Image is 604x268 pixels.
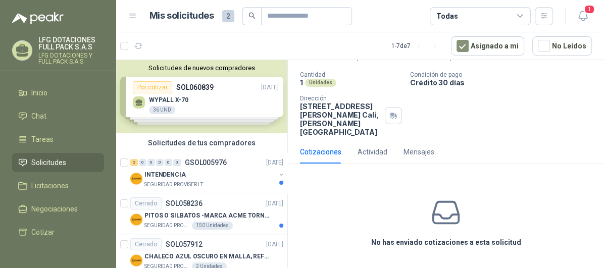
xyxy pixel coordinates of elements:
[130,238,162,250] div: Cerrado
[130,213,142,226] img: Company Logo
[192,222,233,230] div: 150 Unidades
[12,176,104,195] a: Licitaciones
[31,227,55,238] span: Cotizar
[12,153,104,172] a: Solicitudes
[266,240,283,249] p: [DATE]
[130,197,162,209] div: Cerrado
[144,181,208,189] p: SEGURIDAD PROVISER LTDA
[12,199,104,219] a: Negociaciones
[12,130,104,149] a: Tareas
[358,146,387,157] div: Actividad
[116,60,287,133] div: Solicitudes de nuevos compradoresPor cotizarSOL060839[DATE] WYPALL X-7036 UNDPor cotizarSOL060850...
[436,11,458,22] div: Todas
[410,71,600,78] p: Condición de pago
[12,106,104,126] a: Chat
[266,158,283,168] p: [DATE]
[165,159,172,166] div: 0
[38,36,104,50] p: LFG DOTACIONES FULL PACK S.A.S
[120,64,283,72] button: Solicitudes de nuevos compradores
[300,146,341,157] div: Cotizaciones
[139,159,146,166] div: 0
[305,79,336,87] div: Unidades
[300,102,381,136] p: [STREET_ADDRESS][PERSON_NAME] Cali , [PERSON_NAME][GEOGRAPHIC_DATA]
[156,159,164,166] div: 0
[144,211,270,221] p: PITOS O SILBATOS -MARCA ACME TORNADO 635
[391,38,443,54] div: 1 - 7 de 7
[222,10,234,22] span: 2
[584,5,595,14] span: 1
[404,146,434,157] div: Mensajes
[173,159,181,166] div: 0
[12,12,64,24] img: Logo peakr
[248,12,256,19] span: search
[130,173,142,185] img: Company Logo
[166,241,203,248] p: SOL057912
[144,170,186,180] p: INTENDENCIA
[166,200,203,207] p: SOL058236
[31,134,54,145] span: Tareas
[266,199,283,208] p: [DATE]
[185,159,227,166] p: GSOL005976
[116,193,287,234] a: CerradoSOL058236[DATE] Company LogoPITOS O SILBATOS -MARCA ACME TORNADO 635SEGURIDAD PROVISER LTD...
[130,156,285,189] a: 2 0 0 0 0 0 GSOL005976[DATE] Company LogoINTENDENCIASEGURIDAD PROVISER LTDA
[144,252,270,261] p: CHALECO AZUL OSCURO EN MALLA, REFLECTIVO
[144,222,190,230] p: SEGURIDAD PROVISER LTDA
[300,78,303,87] p: 1
[130,159,138,166] div: 2
[300,71,402,78] p: Cantidad
[371,237,521,248] h3: No has enviado cotizaciones a esta solicitud
[532,36,592,56] button: No Leídos
[300,95,381,102] p: Dirección
[31,87,47,98] span: Inicio
[31,180,69,191] span: Licitaciones
[451,36,524,56] button: Asignado a mi
[12,223,104,242] a: Cotizar
[147,159,155,166] div: 0
[130,254,142,266] img: Company Logo
[410,78,600,87] p: Crédito 30 días
[38,52,104,65] p: LFG DOTACIONES Y FULL PACK S.A.S
[12,83,104,102] a: Inicio
[116,133,287,152] div: Solicitudes de tus compradores
[149,9,214,23] h1: Mis solicitudes
[31,203,78,215] span: Negociaciones
[31,111,46,122] span: Chat
[31,157,66,168] span: Solicitudes
[574,7,592,25] button: 1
